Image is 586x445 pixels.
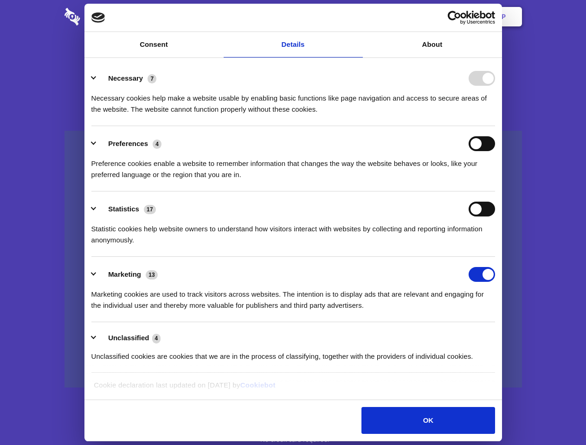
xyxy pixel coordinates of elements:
label: Marketing [108,270,141,278]
button: Unclassified (4) [91,332,167,344]
a: About [363,32,502,57]
a: Usercentrics Cookiebot - opens in a new window [414,11,495,25]
span: 4 [153,140,161,149]
span: 13 [146,270,158,280]
button: Necessary (7) [91,71,162,86]
label: Preferences [108,140,148,147]
img: logo [91,13,105,23]
div: Statistic cookies help website owners to understand how visitors interact with websites by collec... [91,216,495,246]
h1: Eliminate Slack Data Loss. [64,42,522,75]
div: Unclassified cookies are cookies that we are in the process of classifying, together with the pro... [91,344,495,362]
span: 4 [152,334,161,343]
div: Preference cookies enable a website to remember information that changes the way the website beha... [91,151,495,180]
h4: Auto-redaction of sensitive data, encrypted data sharing and self-destructing private chats. Shar... [64,84,522,115]
div: Necessary cookies help make a website usable by enabling basic functions like page navigation and... [91,86,495,115]
div: Cookie declaration last updated on [DATE] by [87,380,499,398]
a: Pricing [272,2,313,31]
button: OK [361,407,495,434]
label: Necessary [108,74,143,82]
label: Statistics [108,205,139,213]
button: Preferences (4) [91,136,167,151]
div: Marketing cookies are used to track visitors across websites. The intention is to display ads tha... [91,282,495,311]
span: 17 [144,205,156,214]
iframe: Drift Widget Chat Controller [540,399,575,434]
span: 7 [148,74,156,83]
a: Consent [84,32,224,57]
a: Cookiebot [240,381,276,389]
button: Marketing (13) [91,267,164,282]
a: Details [224,32,363,57]
a: Wistia video thumbnail [64,131,522,388]
a: Login [421,2,461,31]
button: Statistics (17) [91,202,162,216]
img: logo-wordmark-white-trans-d4663122ce5f474addd5e946df7df03e33cb6a1c49d2221995e7729f52c070b2.svg [64,8,144,25]
a: Contact [376,2,419,31]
